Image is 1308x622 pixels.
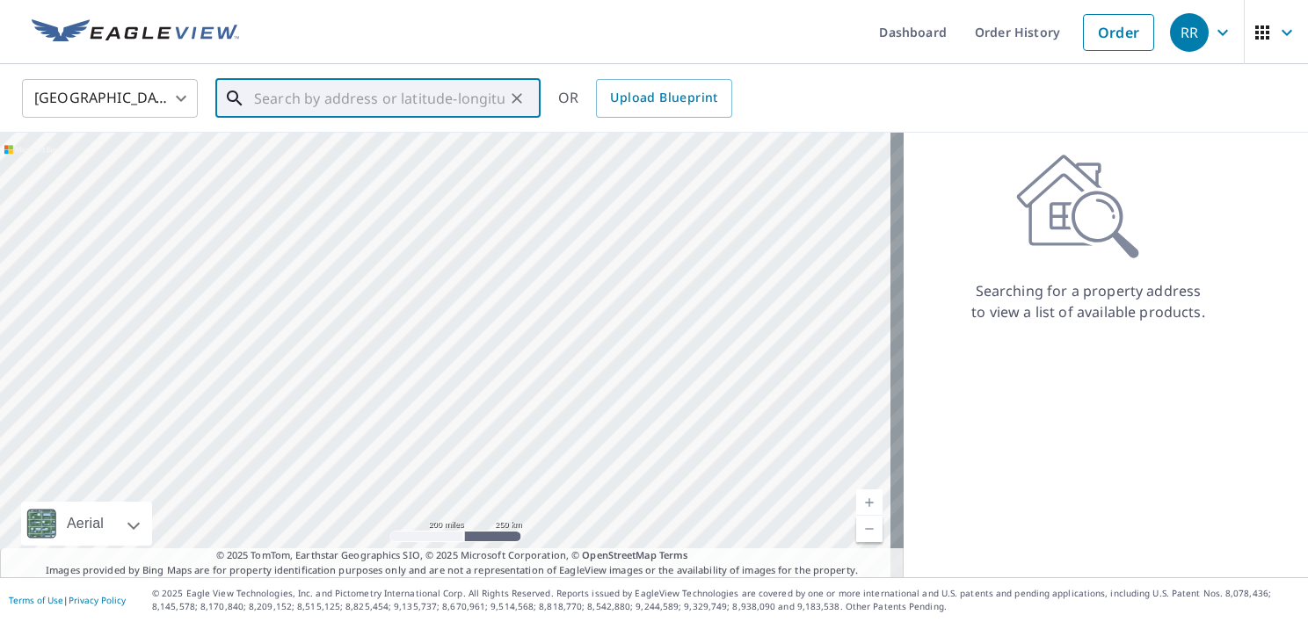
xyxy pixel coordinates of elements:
[152,587,1299,613] p: © 2025 Eagle View Technologies, Inc. and Pictometry International Corp. All Rights Reserved. Repo...
[659,548,688,561] a: Terms
[856,516,883,542] a: Current Level 5, Zoom Out
[505,86,529,111] button: Clear
[254,74,505,123] input: Search by address or latitude-longitude
[9,594,63,606] a: Terms of Use
[1170,13,1209,52] div: RR
[856,489,883,516] a: Current Level 5, Zoom In
[62,502,109,546] div: Aerial
[9,595,126,605] p: |
[21,502,152,546] div: Aerial
[22,74,198,123] div: [GEOGRAPHIC_DATA]
[69,594,126,606] a: Privacy Policy
[558,79,732,118] div: OR
[970,280,1206,322] p: Searching for a property address to view a list of available products.
[216,548,688,563] span: © 2025 TomTom, Earthstar Geographics SIO, © 2025 Microsoft Corporation, ©
[610,87,717,109] span: Upload Blueprint
[1083,14,1154,51] a: Order
[32,19,239,46] img: EV Logo
[582,548,656,561] a: OpenStreetMap
[596,79,731,118] a: Upload Blueprint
